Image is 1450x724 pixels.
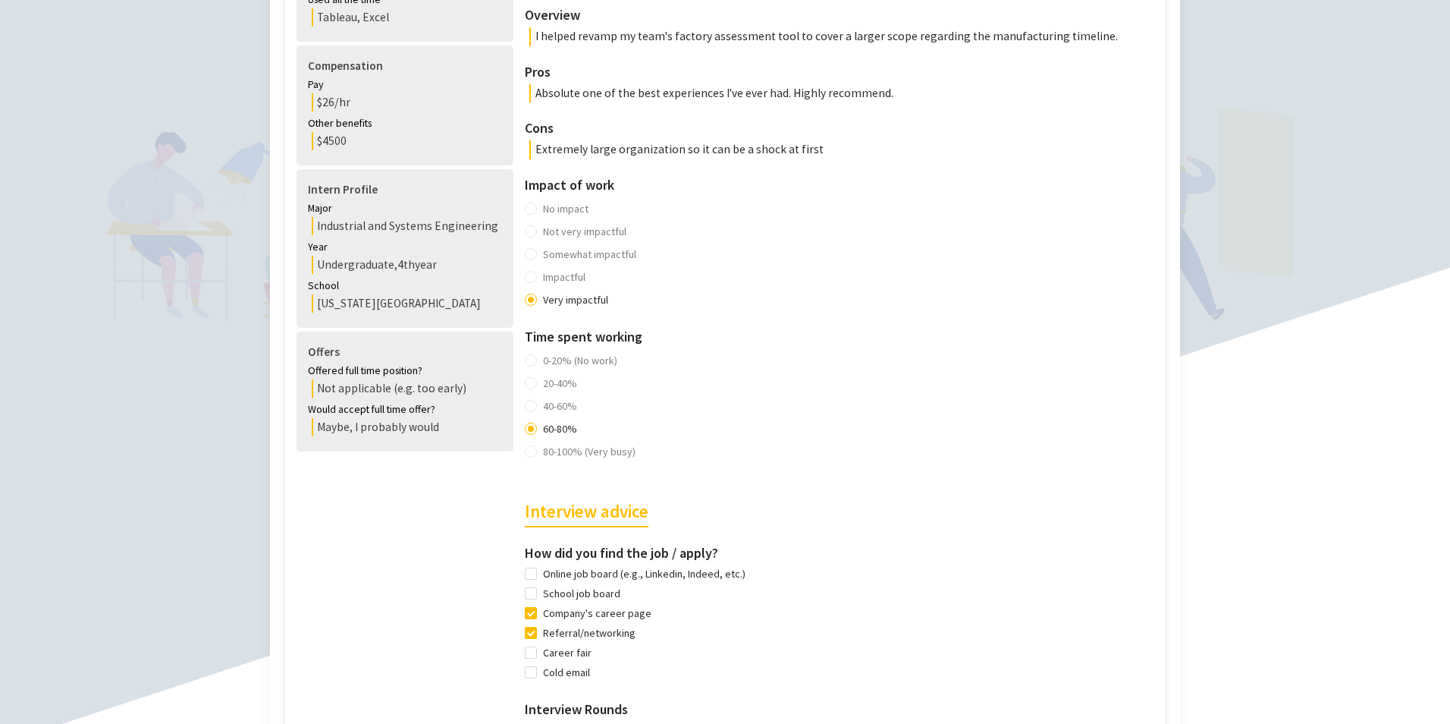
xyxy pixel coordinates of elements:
div: Industrial and Systems Engineering [312,217,502,235]
span: Online job board (e.g., Linkedin, Indeed, etc.) [537,565,752,582]
div: Maybe, I probably would [312,418,502,436]
span: School job board [537,585,626,602]
span: $ [317,94,322,109]
h3: Impact of work [525,175,1157,196]
p: Extremely large organization so it can be a shock at first [529,140,1157,159]
div: [US_STATE][GEOGRAPHIC_DATA] [312,294,502,313]
span: Referral/networking [537,625,642,641]
span: /hr [334,94,350,109]
h2: Interview advice [525,471,648,527]
h3: How did you find the job / apply? [525,543,1157,564]
h3: Time spent working [525,326,1157,348]
span: Cold email [537,664,596,681]
div: Not applicable (e.g. too early) [312,379,502,398]
span: Company's career page [537,605,658,622]
div: Other benefits [308,115,502,132]
p: Absolute one of the best experiences I've ever had. Highly recommend. [529,84,1157,102]
div: School [308,278,502,294]
span: Very impactful [537,288,614,311]
div: $4500 [312,132,502,150]
span: 26 [317,94,334,109]
p: I helped revamp my team's factory assessment tool to cover a larger scope regarding the manufactu... [529,27,1157,46]
h3: Overview [525,5,1157,26]
h3: Pros [525,61,1157,83]
div: Year [308,239,502,256]
div: Major [308,200,502,217]
h4: Intern Profile [308,181,502,199]
h3: Interview Rounds [525,699,1157,720]
div: Tableau, Excel [312,8,502,27]
div: Would accept full time offer? [308,401,502,418]
span: Career fair [537,644,598,661]
div: Undergraduate , 4th year [312,256,502,274]
h4: Offers [308,343,502,361]
div: Pay [308,77,502,93]
div: Offered full time position? [308,363,502,379]
h3: Cons [525,118,1157,139]
span: 60-80% [537,417,583,440]
h4: Compensation [308,57,502,75]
